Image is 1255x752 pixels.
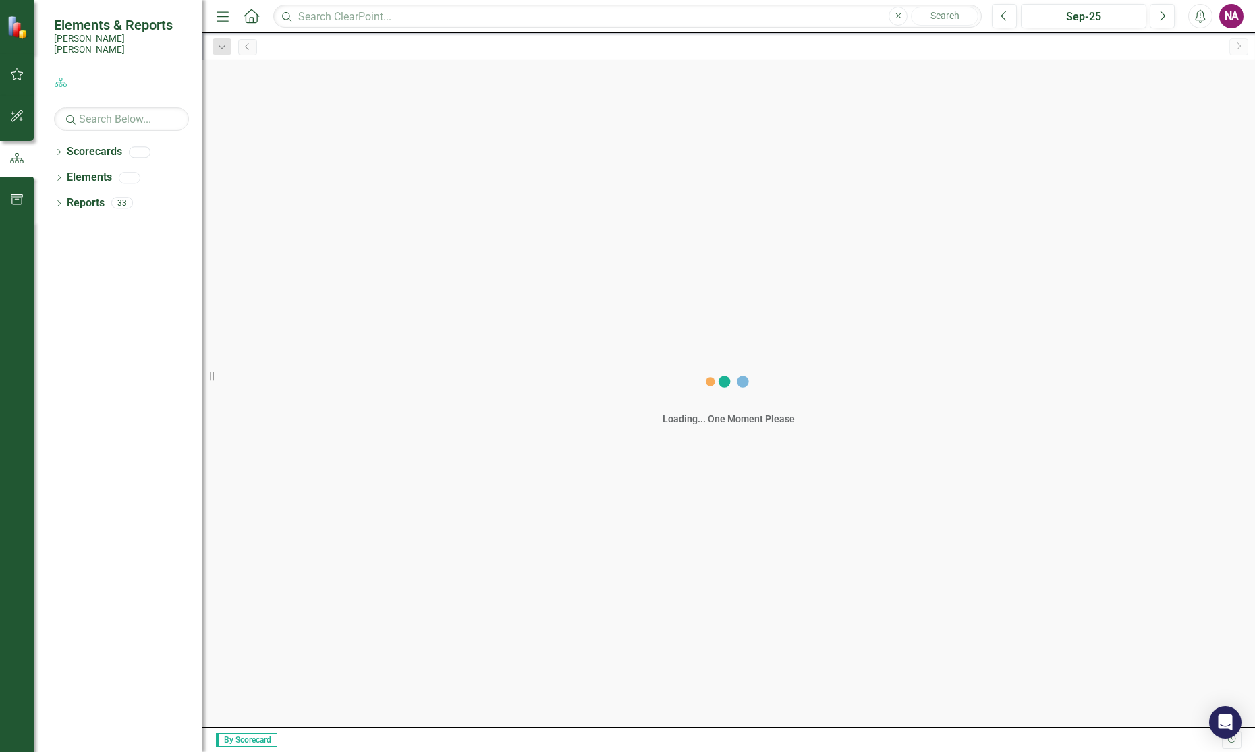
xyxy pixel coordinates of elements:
button: Sep-25 [1021,4,1146,28]
input: Search ClearPoint... [273,5,982,28]
img: ClearPoint Strategy [7,16,30,39]
a: Scorecards [67,144,122,160]
div: Sep-25 [1026,9,1142,25]
a: Reports [67,196,105,211]
span: Search [930,10,959,21]
input: Search Below... [54,107,189,131]
button: NA [1219,4,1244,28]
a: Elements [67,170,112,185]
button: Search [911,7,978,26]
small: [PERSON_NAME] [PERSON_NAME] [54,33,189,55]
div: 33 [111,198,133,209]
div: Open Intercom Messenger [1209,706,1242,739]
span: Elements & Reports [54,17,189,33]
div: Loading... One Moment Please [663,412,795,426]
span: By Scorecard [216,733,277,747]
